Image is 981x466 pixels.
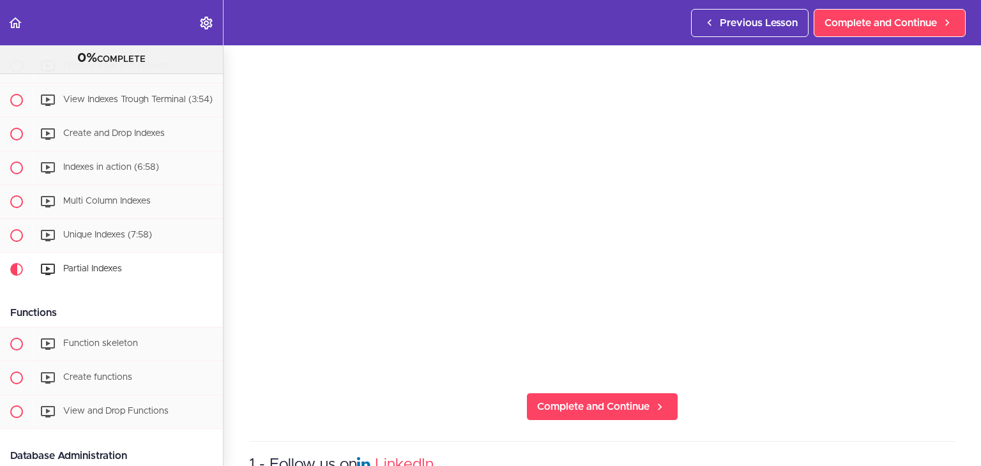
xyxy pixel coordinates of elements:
div: COMPLETE [16,50,207,67]
span: Function skeleton [63,339,138,348]
span: Complete and Continue [537,399,650,414]
svg: Back to course curriculum [8,15,23,31]
span: Indexes in action (6:58) [63,163,159,172]
span: Multi Column Indexes [63,197,151,206]
span: Partial Indexes [63,264,122,273]
span: Create functions [63,373,132,382]
span: 0% [77,52,97,64]
span: Complete and Continue [825,15,937,31]
span: Previous Lesson [720,15,798,31]
a: Complete and Continue [526,393,678,421]
a: Complete and Continue [814,9,966,37]
span: View Indexes Trough Terminal (3:54) [63,95,213,104]
span: View and Drop Functions [63,407,169,416]
svg: Settings Menu [199,15,214,31]
span: Unique Indexes (7:58) [63,230,152,239]
a: Previous Lesson [691,9,809,37]
span: Create and Drop Indexes [63,129,165,138]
